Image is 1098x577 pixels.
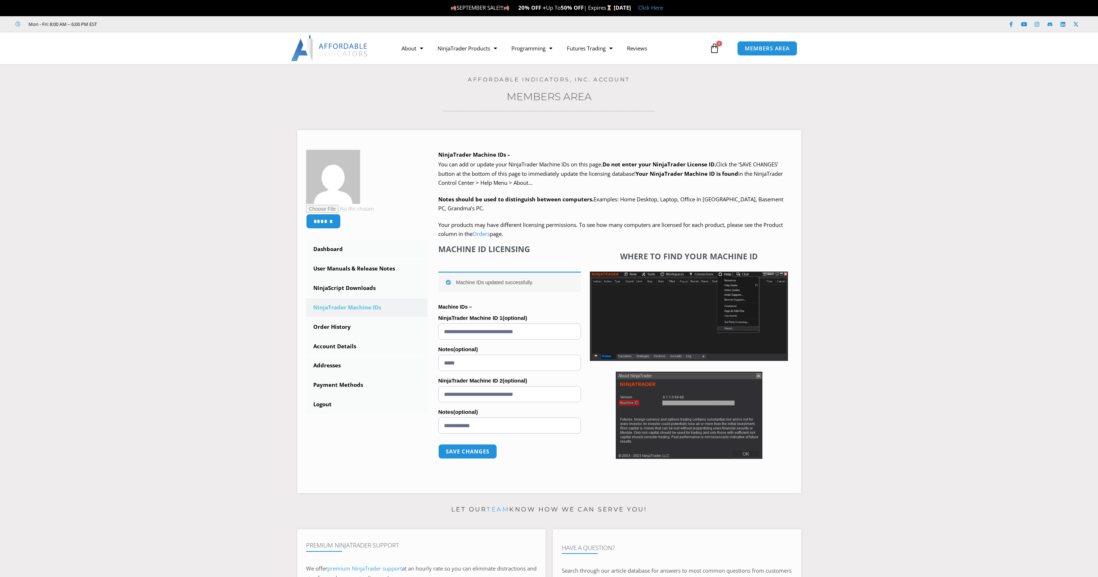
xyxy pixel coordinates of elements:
[438,196,783,212] span: Examples: Home Desktop, Laptop, Office In [GEOGRAPHIC_DATA], Basement PC, Grandma’s PC.
[438,161,602,168] span: You can add or update your NinjaTrader Machine IDs on this page.
[438,444,497,459] button: Save changes
[438,221,783,238] span: Your products may have different licensing permissions. To see how many computers are licensed fo...
[438,344,581,355] label: Notes
[306,318,428,336] a: Order History
[306,259,428,278] a: User Manuals & Release Notes
[636,170,738,177] strong: Your NinjaTrader Machine ID is found
[438,151,510,158] b: NinjaTrader Machine IDs –
[306,376,428,394] a: Payment Methods
[306,298,428,317] a: NinjaTrader Machine IDs
[451,4,614,11] span: SEPTEMBER SALE!!! Up To | Expires
[27,20,97,28] span: Mon - Fri: 8:00 AM – 6:00 PM EST
[438,244,581,254] h4: Machine ID Licensing
[438,161,783,186] span: Click the ‘SAVE CHANGES’ button at the bottom of this page to immediately update the licensing da...
[620,40,654,57] a: Reviews
[502,377,527,384] span: (optional)
[438,196,593,203] strong: Notes should be used to distinguish between computers.
[560,40,620,57] a: Futures Trading
[327,565,402,572] a: premium NinjaTrader support
[306,542,537,549] h4: Premium NinjaTrader Support
[468,76,630,83] a: Affordable Indicators, Inc. Account
[699,38,730,59] a: 0
[306,279,428,298] a: NinjaScript Downloads
[504,40,560,57] a: Programming
[745,46,790,51] span: MEMBERS AREA
[107,21,215,28] iframe: Customer reviews powered by Trustpilot
[451,5,456,10] img: 🍂
[606,5,612,10] img: ⌛
[616,372,762,459] img: Screenshot 2025-01-17 114931 | Affordable Indicators – NinjaTrader
[297,504,801,515] p: Let our know how we can serve you!
[438,375,581,386] label: NinjaTrader Machine ID 2
[507,90,592,103] a: Members Area
[716,41,722,46] span: 0
[306,240,428,414] nav: Account pages
[562,544,792,551] h4: Have A Question?
[306,395,428,414] a: Logout
[561,4,584,11] strong: 50% OFF
[487,506,509,513] a: team
[306,565,327,572] span: We offer
[306,240,428,259] a: Dashboard
[453,409,478,415] span: (optional)
[590,251,788,261] h4: Where to find your Machine ID
[518,4,546,11] strong: 20% OFF +
[291,35,368,61] img: LogoAI | Affordable Indicators – NinjaTrader
[438,304,472,310] strong: Machine IDs –
[306,150,360,204] img: 2f4b7c22329084cb5008d952af94805cdcc3d0684fffc5b89079a2d37a0abf91
[438,272,581,292] div: Machine IDs updated successfully.
[430,40,504,57] a: NinjaTrader Products
[438,313,581,323] label: NinjaTrader Machine ID 1
[438,407,581,417] label: Notes
[602,161,716,168] b: Do not enter your NinjaTrader License ID.
[306,337,428,356] a: Account Details
[504,5,509,10] img: 🍂
[394,40,708,57] nav: Menu
[394,40,430,57] a: About
[453,346,478,352] span: (optional)
[737,41,797,56] a: MEMBERS AREA
[306,356,428,375] a: Addresses
[502,315,527,321] span: (optional)
[614,4,631,11] strong: [DATE]
[472,230,490,237] a: Orders
[590,272,788,361] img: Screenshot 2025-01-17 1155544 | Affordable Indicators – NinjaTrader
[638,4,663,11] a: Click Here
